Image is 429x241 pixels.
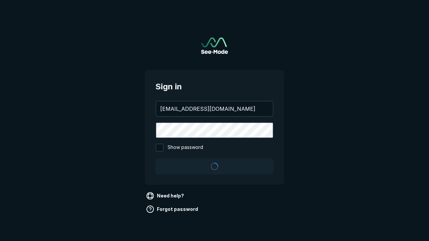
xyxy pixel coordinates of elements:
img: See-Mode Logo [201,37,228,54]
a: Forgot password [145,204,201,215]
span: Show password [168,144,203,152]
a: Need help? [145,190,187,201]
input: your@email.com [156,101,273,116]
span: Sign in [156,81,273,93]
a: Go to sign in [201,37,228,54]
